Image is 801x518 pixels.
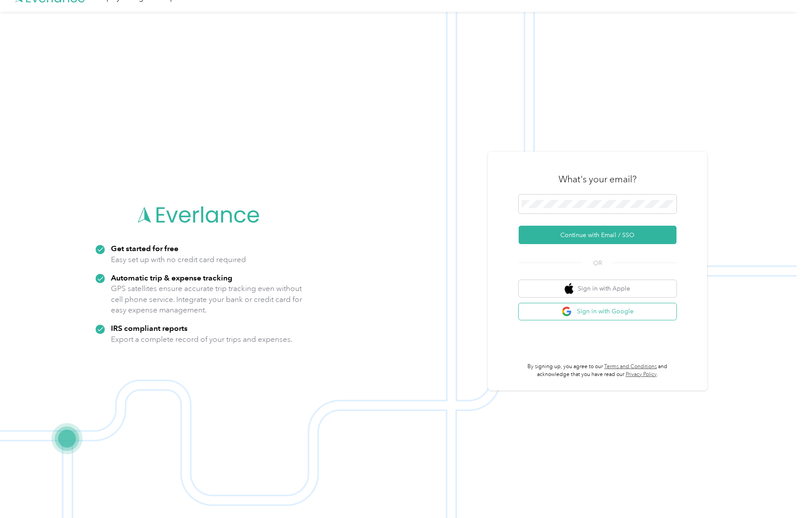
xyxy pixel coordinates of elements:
strong: Automatic trip & expense tracking [111,273,232,282]
p: Export a complete record of your trips and expenses. [111,334,292,345]
a: Privacy Policy [626,371,657,378]
a: Terms and Conditions [604,363,657,370]
p: By signing up, you agree to our and acknowledge that you have read our . [519,363,676,378]
img: apple logo [565,283,573,294]
p: Easy set up with no credit card required [111,254,246,265]
p: GPS satellites ensure accurate trip tracking even without cell phone service. Integrate your bank... [111,283,303,316]
button: apple logoSign in with Apple [519,280,676,297]
strong: Get started for free [111,244,178,253]
span: OR [582,259,613,268]
strong: IRS compliant reports [111,323,188,333]
img: google logo [562,306,573,317]
h3: What's your email? [559,173,637,185]
button: google logoSign in with Google [519,303,676,320]
button: Continue with Email / SSO [519,226,676,244]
